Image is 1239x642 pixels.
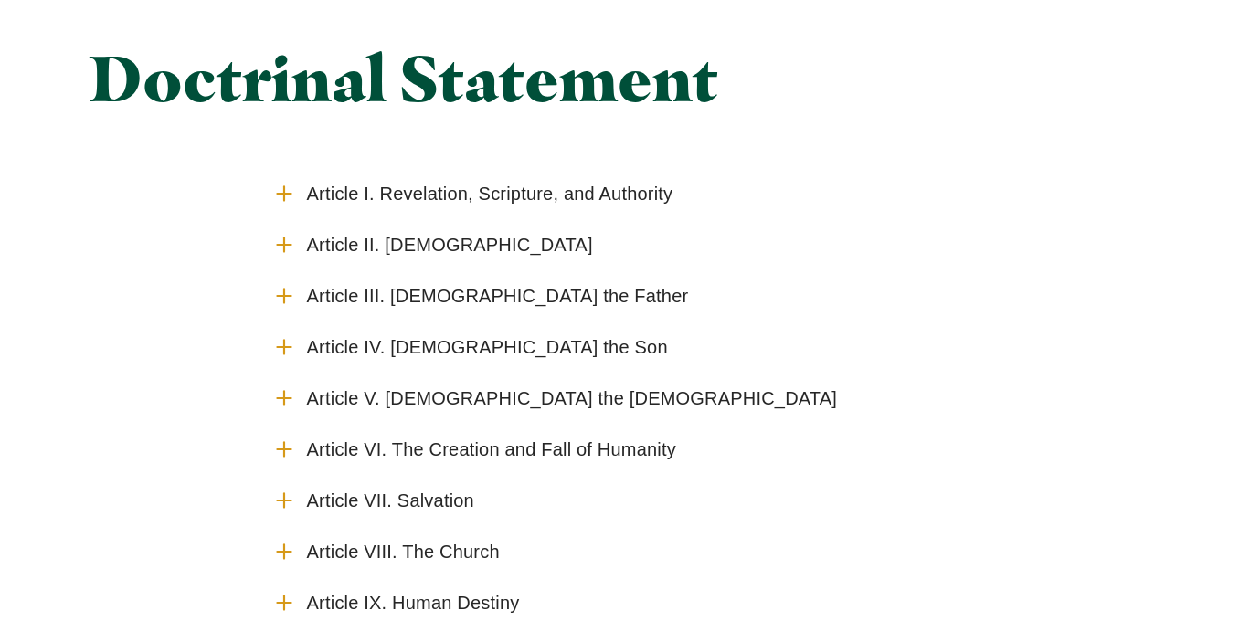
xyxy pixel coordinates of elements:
[307,592,520,615] span: Article IX. Human Destiny
[307,234,593,257] span: Article II. [DEMOGRAPHIC_DATA]
[307,183,673,205] span: Article I. Revelation, Scripture, and Authority
[307,336,668,359] span: Article IV. [DEMOGRAPHIC_DATA] the Son
[307,285,689,308] span: Article III. [DEMOGRAPHIC_DATA] the Father
[307,387,838,410] span: Article V. [DEMOGRAPHIC_DATA] the [DEMOGRAPHIC_DATA]
[307,489,474,512] span: Article VII. Salvation
[307,438,676,461] span: Article VI. The Creation and Fall of Humanity
[307,541,500,563] span: Article VIII. The Church
[90,43,785,113] h1: Doctrinal Statement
